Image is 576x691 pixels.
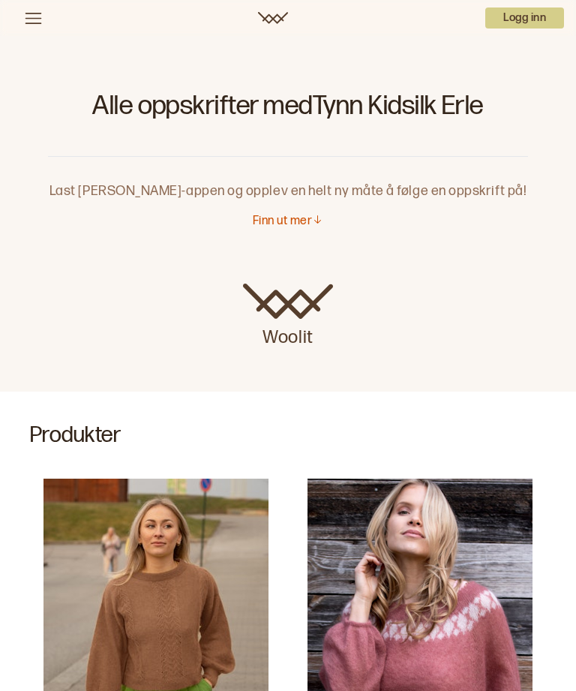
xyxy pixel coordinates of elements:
a: Woolit [243,284,333,350]
p: Last [PERSON_NAME]-appen og opplev en helt ny måte å følge en oppskrift på! [48,157,528,202]
button: Finn ut mer [253,214,323,230]
button: User dropdown [485,8,564,29]
a: Woolit [258,12,288,24]
p: Finn ut mer [253,214,312,230]
p: Woolit [243,320,333,350]
img: Woolit [243,284,333,320]
p: Logg inn [485,8,564,29]
h1: Alle oppskrifter med Tynn Kidsilk Erle [48,90,528,132]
